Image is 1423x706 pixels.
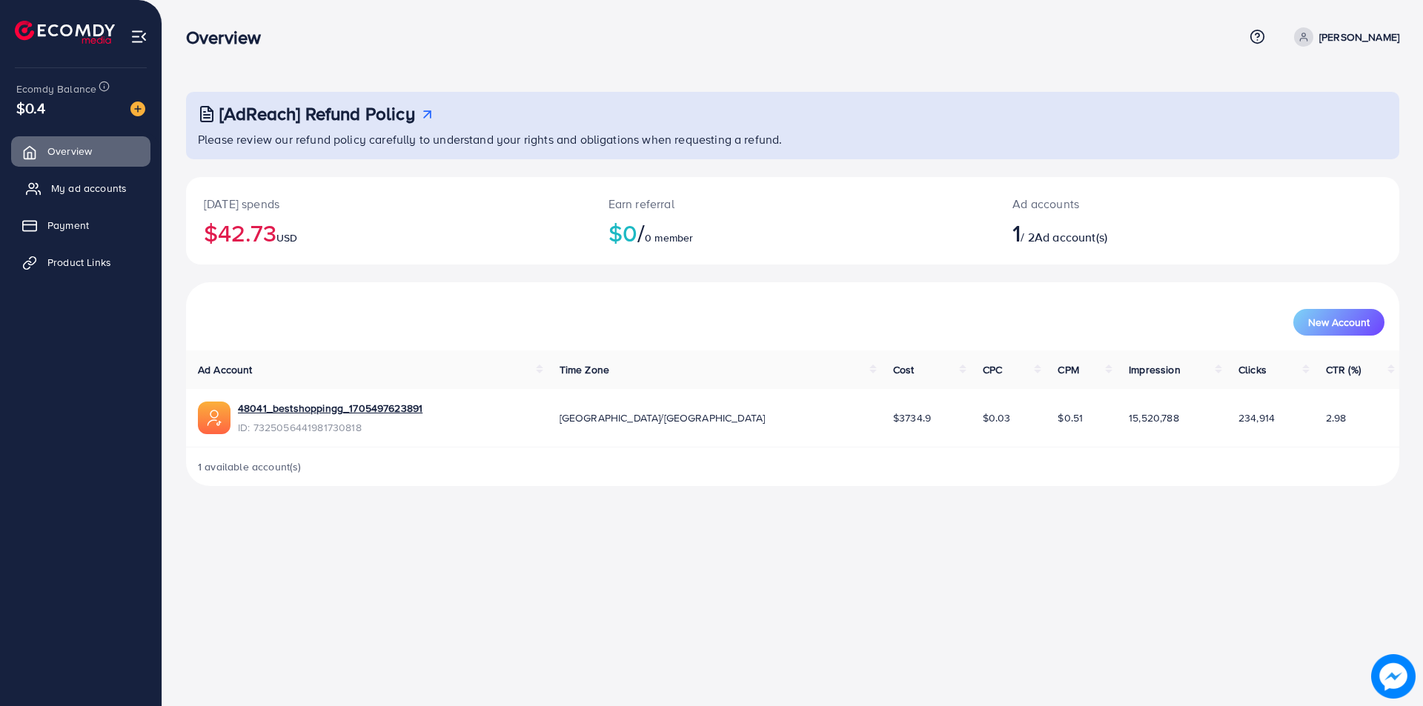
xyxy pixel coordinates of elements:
[198,362,253,377] span: Ad Account
[893,410,931,425] span: $3734.9
[1058,362,1078,377] span: CPM
[1012,219,1280,247] h2: / 2
[1238,410,1275,425] span: 234,914
[1238,362,1267,377] span: Clicks
[608,219,978,247] h2: $0
[1326,362,1361,377] span: CTR (%)
[204,195,573,213] p: [DATE] spends
[1129,362,1181,377] span: Impression
[11,210,150,240] a: Payment
[560,362,609,377] span: Time Zone
[186,27,273,48] h3: Overview
[130,28,147,45] img: menu
[219,103,415,124] h3: [AdReach] Refund Policy
[130,101,145,116] img: image
[51,181,127,196] span: My ad accounts
[1326,410,1347,425] span: 2.98
[983,410,1011,425] span: $0.03
[645,230,693,245] span: 0 member
[608,195,978,213] p: Earn referral
[1308,317,1370,327] span: New Account
[1319,28,1399,46] p: [PERSON_NAME]
[238,401,422,416] a: 48041_bestshoppingg_1705497623891
[15,21,115,44] img: logo
[1012,216,1021,250] span: 1
[47,144,92,159] span: Overview
[11,173,150,203] a: My ad accounts
[198,130,1390,148] p: Please review our refund policy carefully to understand your rights and obligations when requesti...
[198,402,230,434] img: ic-ads-acc.e4c84228.svg
[1129,410,1179,425] span: 15,520,788
[238,420,422,435] span: ID: 7325056441981730818
[893,362,915,377] span: Cost
[1293,309,1384,336] button: New Account
[11,247,150,277] a: Product Links
[1035,229,1107,245] span: Ad account(s)
[637,216,645,250] span: /
[983,362,1002,377] span: CPC
[16,81,96,96] span: Ecomdy Balance
[47,218,89,233] span: Payment
[47,255,111,270] span: Product Links
[1376,659,1411,694] img: image
[204,219,573,247] h2: $42.73
[1012,195,1280,213] p: Ad accounts
[1058,410,1083,425] span: $0.51
[276,230,297,245] span: USD
[11,136,150,166] a: Overview
[560,410,766,425] span: [GEOGRAPHIC_DATA]/[GEOGRAPHIC_DATA]
[1288,27,1399,47] a: [PERSON_NAME]
[16,97,46,119] span: $0.4
[198,459,302,474] span: 1 available account(s)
